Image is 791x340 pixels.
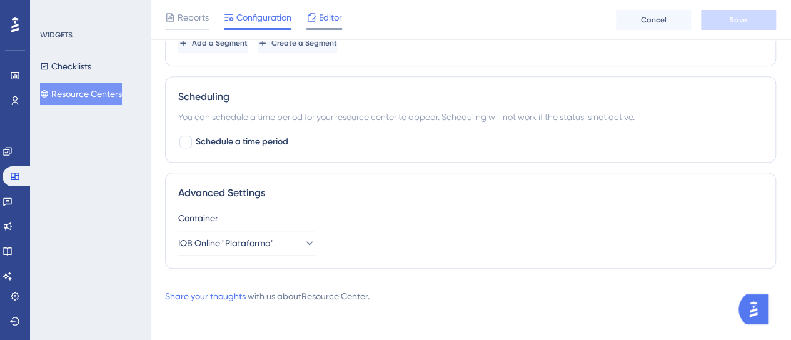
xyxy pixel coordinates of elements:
div: You can schedule a time period for your resource center to appear. Scheduling will not work if th... [178,109,763,124]
div: Advanced Settings [178,186,763,201]
div: Container [178,211,763,226]
button: Checklists [40,55,91,77]
span: IOB Online "Plataforma" [178,236,274,251]
button: Cancel [616,10,691,30]
button: Create a Segment [258,33,337,53]
button: Add a Segment [178,33,248,53]
button: IOB Online "Plataforma" [178,231,316,256]
iframe: UserGuiding AI Assistant Launcher [738,291,776,328]
span: Add a Segment [192,38,248,48]
span: Editor [319,10,342,25]
button: Resource Centers [40,82,122,105]
div: with us about Resource Center . [165,289,370,304]
button: Save [701,10,776,30]
div: WIDGETS [40,30,73,40]
span: Create a Segment [271,38,337,48]
div: Scheduling [178,89,763,104]
span: Cancel [641,15,667,25]
span: Configuration [236,10,291,25]
a: Share your thoughts [165,291,246,301]
span: Schedule a time period [196,134,288,149]
span: Reports [178,10,209,25]
span: Save [730,15,747,25]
